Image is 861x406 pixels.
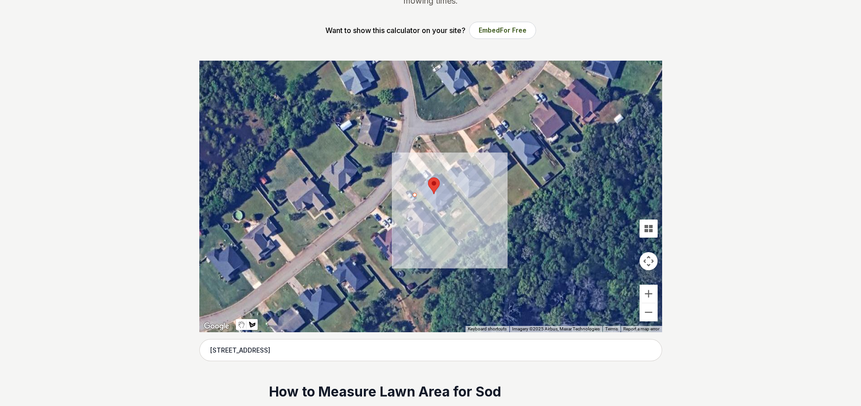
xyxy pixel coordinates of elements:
span: For Free [500,26,527,34]
a: Report a map error [623,326,659,331]
input: Enter your address to get started [199,339,662,362]
button: EmbedFor Free [469,22,536,39]
button: Map camera controls [640,252,658,270]
a: Terms (opens in new tab) [605,326,618,331]
button: Zoom out [640,303,658,321]
button: Stop drawing [236,319,247,330]
span: Imagery ©2025 Airbus, Maxar Technologies [512,326,600,331]
img: Google [202,320,231,332]
button: Tilt map [640,220,658,238]
a: Open this area in Google Maps (opens a new window) [202,320,231,332]
button: Keyboard shortcuts [468,326,507,332]
button: Draw a shape [247,319,258,330]
p: Want to show this calculator on your site? [325,25,466,36]
button: Zoom in [640,285,658,303]
h2: How to Measure Lawn Area for Sod [269,383,592,401]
